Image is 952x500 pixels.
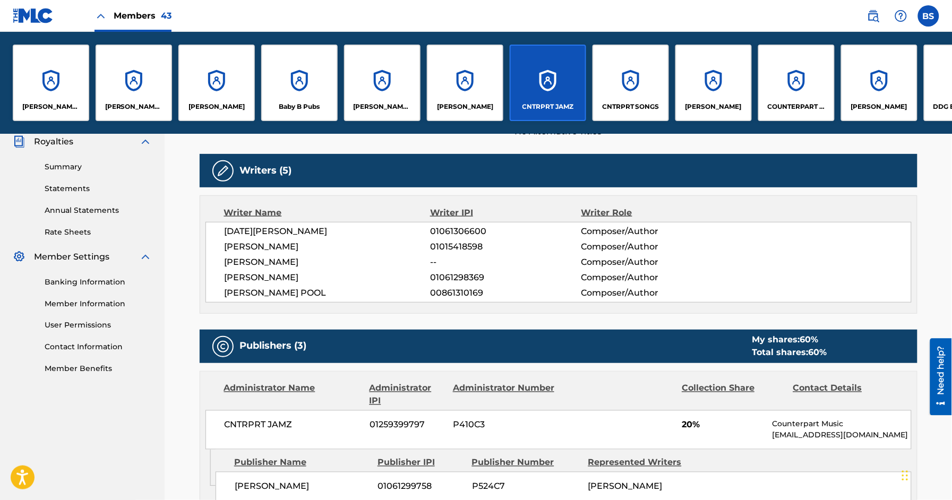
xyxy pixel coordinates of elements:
span: [PERSON_NAME] POOL [225,287,431,299]
span: -- [430,256,581,269]
img: help [895,10,907,22]
div: Collection Share [682,382,785,408]
span: 60 % [800,335,819,345]
div: Total shares: [752,347,827,359]
img: Writers [217,165,229,177]
a: Accounts[PERSON_NAME] [PERSON_NAME] PUBLISHING DESIGNEE [13,45,89,121]
div: Represented Writers [588,456,697,469]
p: Brendan Michael St. Gelais Designee [354,102,411,111]
a: Member Information [45,298,152,309]
p: DAVID DRAKE [851,102,907,111]
span: 01061306600 [430,225,581,238]
p: Baby B Pubs [279,102,320,111]
a: Accounts[PERSON_NAME] [675,45,752,121]
a: Banking Information [45,277,152,288]
h5: Writers (5) [240,165,292,177]
a: Summary [45,161,152,173]
div: Drag [902,460,908,492]
span: [PERSON_NAME] [225,256,431,269]
span: 60 % [809,348,827,358]
p: AMANDA GRACE SUDANO RAMIREZ PUBLISHING DESIGNEE [105,102,163,111]
a: User Permissions [45,320,152,331]
a: Rate Sheets [45,227,152,238]
div: Administrator Number [453,382,556,408]
span: [PERSON_NAME] [588,481,663,492]
p: Counterpart Music [772,419,911,430]
p: [EMAIL_ADDRESS][DOMAIN_NAME] [772,430,911,441]
span: 43 [161,11,171,21]
div: Publisher Number [472,456,580,469]
a: Accounts[PERSON_NAME] [PERSON_NAME] PUBLISHING DESIGNEE [96,45,172,121]
p: CNTRPRT SONGS [602,102,659,111]
span: Composer/Author [581,256,719,269]
div: Publisher IPI [378,456,464,469]
span: Composer/Author [581,240,719,253]
span: 01061298369 [430,271,581,284]
img: Publishers [217,340,229,353]
img: expand [139,251,152,263]
div: Need help? [12,7,26,56]
span: CNTRPRT JAMZ [225,419,362,432]
span: Composer/Author [581,271,719,284]
div: Administrator IPI [370,382,445,408]
img: MLC Logo [13,8,54,23]
span: Royalties [34,135,73,148]
p: CARL WAYNE MEEKINS [437,102,493,111]
span: 01259399797 [370,419,445,432]
p: Andrew Laquan Arnett [188,102,245,111]
span: Member Settings [34,251,109,263]
div: User Menu [918,5,939,27]
div: Contact Details [793,382,896,408]
a: AccountsBaby B Pubs [261,45,338,121]
a: Member Benefits [45,364,152,375]
iframe: Resource Center [922,338,952,415]
img: Close [95,10,107,22]
a: Public Search [863,5,884,27]
a: Accounts[PERSON_NAME]. Gelais Designee [344,45,421,121]
a: AccountsCNTRPRT SONGS [593,45,669,121]
span: 20% [682,419,764,432]
h5: Publishers (3) [240,340,307,352]
img: Royalties [13,135,25,148]
span: [PERSON_NAME] [225,271,431,284]
a: AccountsCOUNTERPART MUSIC [758,45,835,121]
p: COUNTERPART MUSIC [768,102,826,111]
span: Composer/Author [581,287,719,299]
div: Help [890,5,912,27]
a: Statements [45,183,152,194]
p: ABNER PEDRO RAMIREZ PUBLISHING DESIGNEE [22,102,80,111]
img: search [867,10,880,22]
span: P524C7 [472,480,580,493]
span: Members [114,10,171,22]
span: [DATE][PERSON_NAME] [225,225,431,238]
span: Composer/Author [581,225,719,238]
img: expand [139,135,152,148]
span: [PERSON_NAME] [235,480,370,493]
a: Accounts[PERSON_NAME] [841,45,917,121]
a: Accounts[PERSON_NAME] [178,45,255,121]
iframe: Chat Widget [899,449,952,500]
div: Writer Role [581,206,719,219]
span: P410C3 [453,419,556,432]
span: [PERSON_NAME] [225,240,431,253]
span: 00861310169 [430,287,581,299]
a: Accounts[PERSON_NAME] [427,45,503,121]
div: Publisher Name [234,456,370,469]
p: CORY QUINTARD [685,102,742,111]
img: Member Settings [13,251,25,263]
div: Writer IPI [430,206,581,219]
div: My shares: [752,334,827,347]
span: 01015418598 [430,240,581,253]
a: Contact Information [45,342,152,353]
p: CNTRPRT JAMZ [522,102,574,111]
a: AccountsCNTRPRT JAMZ [510,45,586,121]
div: Administrator Name [224,382,362,408]
a: Annual Statements [45,205,152,216]
span: 01061299758 [378,480,464,493]
div: Writer Name [224,206,431,219]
